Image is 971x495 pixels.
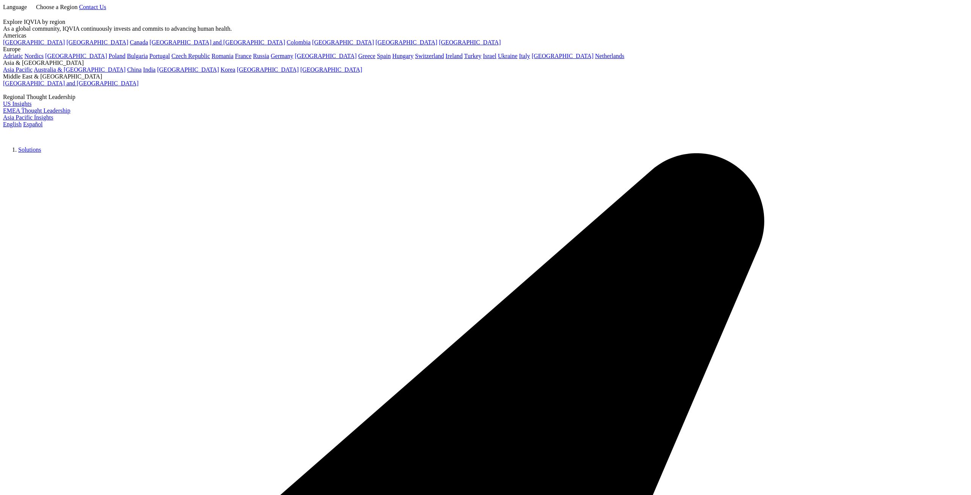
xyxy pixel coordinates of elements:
[3,39,65,46] a: [GEOGRAPHIC_DATA]
[3,25,968,32] div: As a global community, IQVIA continuously invests and commits to advancing human health.
[108,53,125,59] a: Poland
[220,66,235,73] a: Korea
[3,60,968,66] div: Asia & [GEOGRAPHIC_DATA]
[3,80,138,86] a: [GEOGRAPHIC_DATA] and [GEOGRAPHIC_DATA]
[79,4,106,10] a: Contact Us
[45,53,107,59] a: [GEOGRAPHIC_DATA]
[3,46,968,53] div: Europe
[130,39,148,46] a: Canada
[498,53,518,59] a: Ukraine
[3,19,968,25] div: Explore IQVIA by region
[34,66,126,73] a: Australia & [GEOGRAPHIC_DATA]
[295,53,357,59] a: [GEOGRAPHIC_DATA]
[149,39,285,46] a: [GEOGRAPHIC_DATA] and [GEOGRAPHIC_DATA]
[24,53,44,59] a: Nordics
[376,39,437,46] a: [GEOGRAPHIC_DATA]
[519,53,530,59] a: Italy
[312,39,374,46] a: [GEOGRAPHIC_DATA]
[392,53,413,59] a: Hungary
[23,121,43,127] a: Español
[157,66,219,73] a: [GEOGRAPHIC_DATA]
[439,39,501,46] a: [GEOGRAPHIC_DATA]
[3,32,968,39] div: Americas
[212,53,234,59] a: Romania
[3,121,22,127] a: English
[464,53,482,59] a: Turkey
[143,66,156,73] a: India
[237,66,299,73] a: [GEOGRAPHIC_DATA]
[253,53,269,59] a: Russia
[3,73,968,80] div: Middle East & [GEOGRAPHIC_DATA]
[36,4,77,10] span: Choose a Region
[377,53,391,59] a: Spain
[3,128,64,139] img: IQVIA Healthcare Information Technology and Pharma Clinical Research Company
[3,94,968,101] div: Regional Thought Leadership
[446,53,463,59] a: Ireland
[415,53,444,59] a: Switzerland
[3,101,31,107] a: US Insights
[300,66,362,73] a: [GEOGRAPHIC_DATA]
[287,39,311,46] a: Colombia
[532,53,594,59] a: [GEOGRAPHIC_DATA]
[3,114,53,121] a: Asia Pacific Insights
[149,53,170,59] a: Portugal
[18,146,41,153] a: Solutions
[595,53,624,59] a: Netherlands
[127,53,148,59] a: Bulgaria
[271,53,294,59] a: Germany
[483,53,496,59] a: Israel
[127,66,141,73] a: China
[3,53,23,59] a: Adriatic
[3,66,33,73] a: Asia Pacific
[66,39,128,46] a: [GEOGRAPHIC_DATA]
[3,107,70,114] a: EMEA Thought Leadership
[358,53,375,59] a: Greece
[235,53,252,59] a: France
[3,4,27,10] span: Language
[171,53,210,59] a: Czech Republic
